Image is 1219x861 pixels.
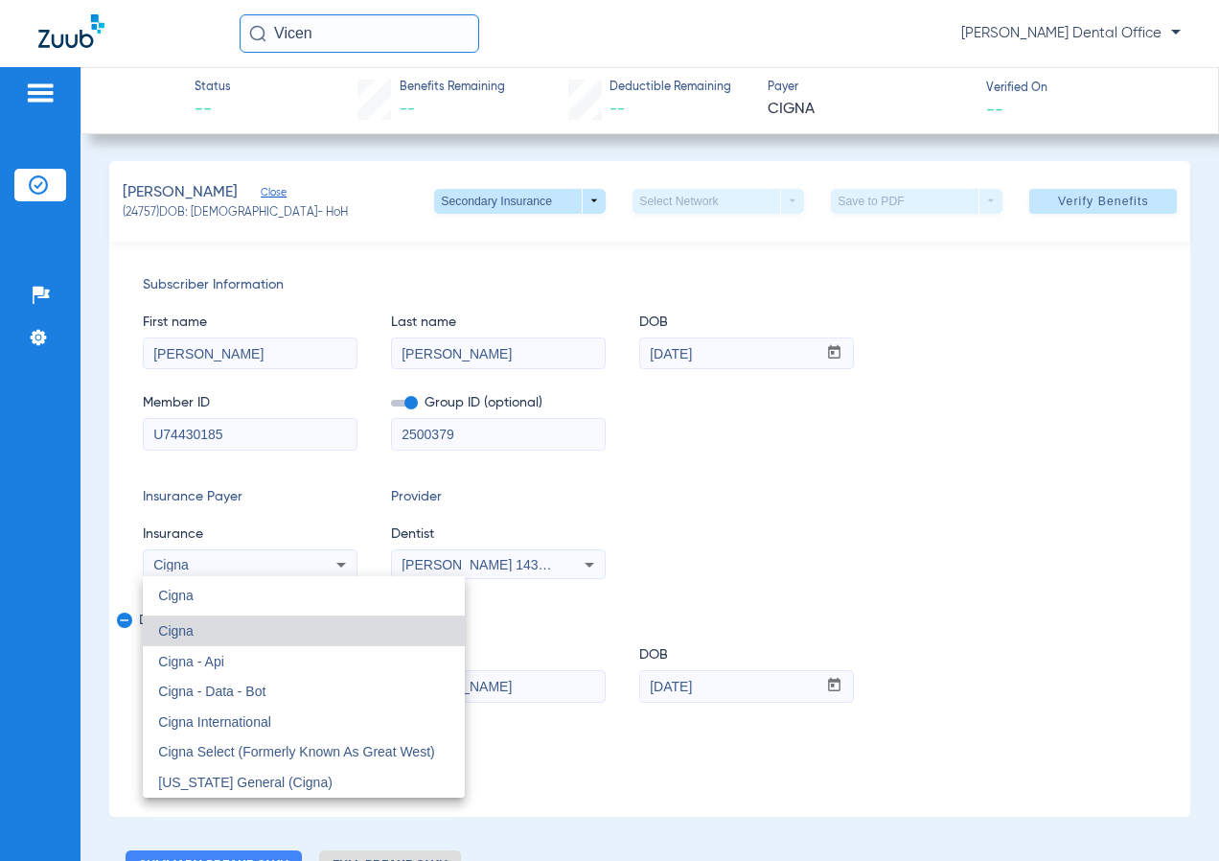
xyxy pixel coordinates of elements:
[158,654,223,669] span: Cigna - Api
[143,576,465,616] input: dropdown search
[158,623,194,639] span: Cigna
[158,744,434,759] span: Cigna Select (Formerly Known As Great West)
[158,684,265,699] span: Cigna - Data - Bot
[1123,769,1219,861] iframe: Chat Widget
[158,775,333,790] span: [US_STATE] General (Cigna)
[158,714,271,730] span: Cigna International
